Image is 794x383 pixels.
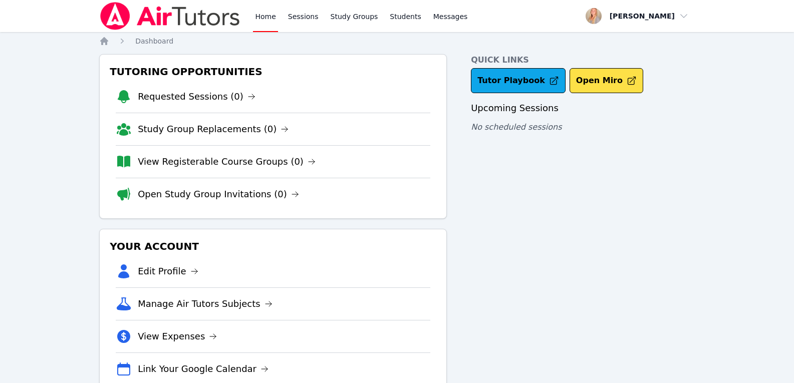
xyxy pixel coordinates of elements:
a: Open Study Group Invitations (0) [138,187,299,201]
a: Requested Sessions (0) [138,90,255,104]
h4: Quick Links [471,54,695,66]
img: Air Tutors [99,2,241,30]
h3: Tutoring Opportunities [108,63,438,81]
a: View Registerable Course Groups (0) [138,155,316,169]
span: No scheduled sessions [471,122,562,132]
h3: Upcoming Sessions [471,101,695,115]
span: Messages [433,12,468,22]
button: Open Miro [570,68,643,93]
a: Link Your Google Calendar [138,362,269,376]
span: Dashboard [135,37,173,45]
a: Tutor Playbook [471,68,566,93]
nav: Breadcrumb [99,36,695,46]
h3: Your Account [108,237,438,255]
a: View Expenses [138,329,217,343]
a: Edit Profile [138,264,198,278]
a: Manage Air Tutors Subjects [138,297,273,311]
a: Dashboard [135,36,173,46]
a: Study Group Replacements (0) [138,122,289,136]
